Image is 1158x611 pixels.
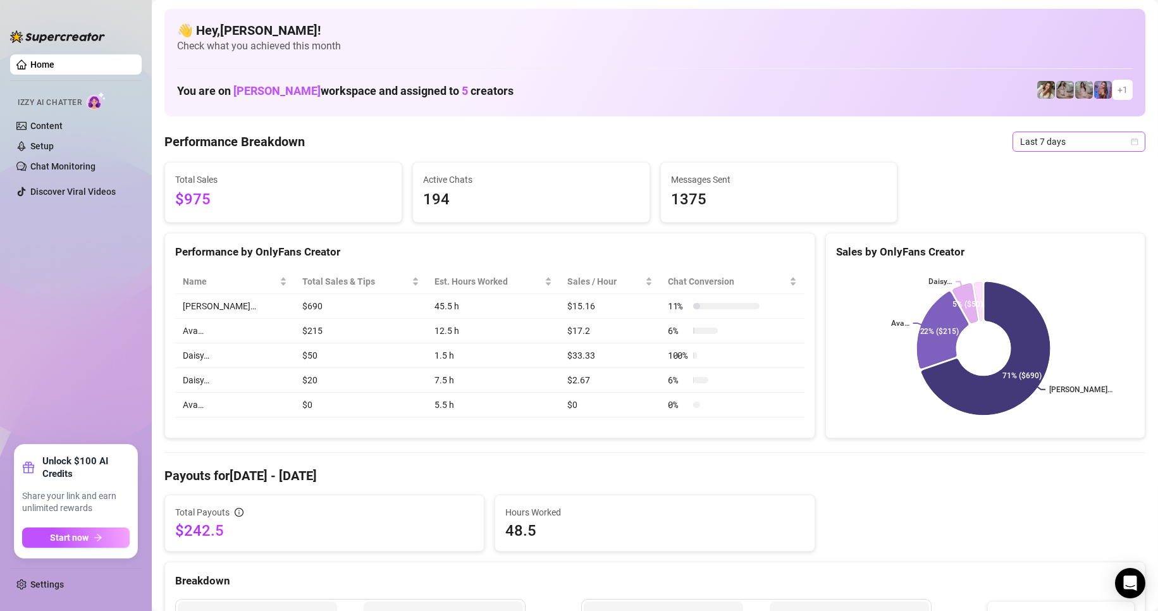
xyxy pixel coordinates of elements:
a: Chat Monitoring [30,161,95,171]
span: Total Payouts [175,505,230,519]
span: 100 % [668,349,688,362]
span: Last 7 days [1020,132,1138,151]
strong: Unlock $100 AI Credits [42,455,130,480]
span: 6 % [668,373,688,387]
td: 7.5 h [427,368,560,393]
span: 11 % [668,299,688,313]
td: $0 [295,393,427,417]
span: Sales / Hour [567,275,643,288]
td: $50 [295,343,427,368]
h1: You are on workspace and assigned to creators [177,84,514,98]
a: Setup [30,141,54,151]
td: 1.5 h [427,343,560,368]
a: Discover Viral Videos [30,187,116,197]
th: Total Sales & Tips [295,269,427,294]
span: 1375 [671,188,887,212]
span: [PERSON_NAME] [233,84,321,97]
span: Total Sales [175,173,391,187]
span: $975 [175,188,391,212]
span: Messages Sent [671,173,887,187]
text: Ava… [890,319,909,328]
div: Sales by OnlyFans Creator [836,244,1135,261]
td: $690 [295,294,427,319]
td: $215 [295,319,427,343]
h4: 👋 Hey, [PERSON_NAME] ! [177,22,1133,39]
span: calendar [1131,138,1138,145]
span: Total Sales & Tips [302,275,409,288]
h4: Performance Breakdown [164,133,305,151]
span: info-circle [235,508,243,517]
img: Paige [1037,81,1055,99]
span: 5 [462,84,468,97]
img: Ava [1094,81,1112,99]
span: 194 [423,188,639,212]
img: Daisy [1056,81,1074,99]
span: $242.5 [175,521,474,541]
a: Settings [30,579,64,589]
td: Daisy… [175,343,295,368]
td: [PERSON_NAME]… [175,294,295,319]
span: Share your link and earn unlimited rewards [22,490,130,515]
div: Performance by OnlyFans Creator [175,244,804,261]
td: Daisy… [175,368,295,393]
img: AI Chatter [87,92,106,110]
th: Name [175,269,295,294]
span: + 1 [1118,83,1128,97]
td: $2.67 [560,368,660,393]
td: 5.5 h [427,393,560,417]
img: Daisy [1075,81,1093,99]
span: Izzy AI Chatter [18,97,82,109]
td: $0 [560,393,660,417]
td: 45.5 h [427,294,560,319]
span: Start now [50,533,89,543]
td: $33.33 [560,343,660,368]
span: 48.5 [505,521,804,541]
span: Active Chats [423,173,639,187]
text: Daisy… [928,277,952,286]
td: $17.2 [560,319,660,343]
span: 0 % [668,398,688,412]
a: Content [30,121,63,131]
td: $15.16 [560,294,660,319]
div: Est. Hours Worked [434,275,542,288]
div: Open Intercom Messenger [1115,568,1145,598]
div: Breakdown [175,572,1135,589]
h4: Payouts for [DATE] - [DATE] [164,467,1145,484]
td: Ava… [175,393,295,417]
text: [PERSON_NAME]… [1049,385,1112,394]
button: Start nowarrow-right [22,528,130,548]
span: gift [22,461,35,474]
th: Sales / Hour [560,269,660,294]
td: Ava… [175,319,295,343]
span: arrow-right [94,533,102,542]
td: 12.5 h [427,319,560,343]
img: logo-BBDzfeDw.svg [10,30,105,43]
th: Chat Conversion [660,269,804,294]
span: Chat Conversion [668,275,787,288]
td: $20 [295,368,427,393]
a: Home [30,59,54,70]
span: Name [183,275,277,288]
span: 6 % [668,324,688,338]
span: Hours Worked [505,505,804,519]
span: Check what you achieved this month [177,39,1133,53]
